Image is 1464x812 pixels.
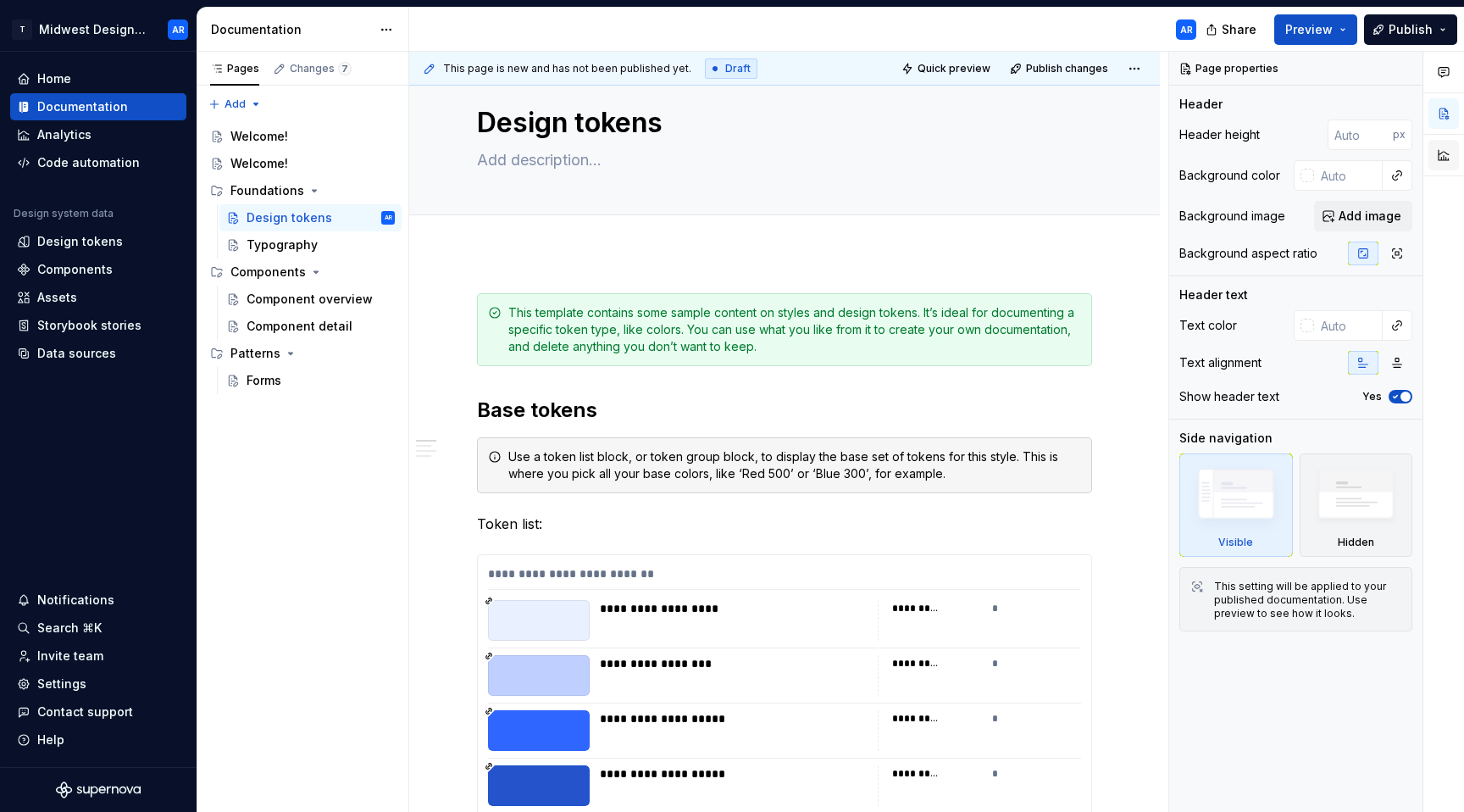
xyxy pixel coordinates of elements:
[219,313,402,340] a: Component detail
[1314,310,1383,341] input: Auto
[37,676,86,692] div: Settings
[10,284,186,311] a: Assets
[725,62,751,75] span: Draft
[1328,120,1393,150] input: Auto
[10,121,186,148] a: Analytics
[1218,536,1253,549] div: Visible
[37,233,123,250] div: Design tokens
[385,209,392,226] div: AR
[14,207,114,220] div: Design system data
[1005,57,1116,81] button: Publish changes
[896,57,998,81] button: Quick preview
[477,397,1092,424] h2: Base tokens
[1300,453,1413,557] div: Hidden
[203,123,402,394] div: Page tree
[37,98,128,115] div: Documentation
[1179,354,1262,371] div: Text alignment
[918,62,990,75] span: Quick preview
[219,204,402,231] a: Design tokensAR
[230,128,288,145] div: Welcome!
[1179,167,1280,184] div: Background color
[10,340,186,367] a: Data sources
[508,304,1081,355] div: This template contains some sample content on styles and design tokens. It’s ideal for documentin...
[1179,317,1237,334] div: Text color
[1285,21,1333,38] span: Preview
[219,231,402,259] a: Typography
[10,587,186,614] button: Notifications
[10,642,186,670] a: Invite team
[247,291,373,308] div: Component overview
[37,70,71,87] div: Home
[443,62,691,75] span: This page is new and has not been published yet.
[10,726,186,754] button: Help
[10,698,186,726] button: Contact support
[56,781,141,798] svg: Supernova Logo
[203,150,402,177] a: Welcome!
[1338,536,1374,549] div: Hidden
[37,648,103,665] div: Invite team
[247,209,332,226] div: Design tokens
[1393,128,1406,142] p: px
[203,92,267,116] button: Add
[37,731,64,748] div: Help
[230,155,288,172] div: Welcome!
[37,289,77,306] div: Assets
[10,93,186,120] a: Documentation
[10,149,186,176] a: Code automation
[12,19,32,40] div: T
[10,228,186,255] a: Design tokens
[37,126,91,143] div: Analytics
[1179,126,1260,143] div: Header height
[39,21,147,38] div: Midwest Design System
[230,264,306,281] div: Components
[1314,160,1383,191] input: Auto
[1362,390,1382,403] label: Yes
[37,317,141,334] div: Storybook stories
[338,62,352,75] span: 7
[1364,14,1457,45] button: Publish
[1179,388,1279,405] div: Show header text
[37,620,102,637] div: Search ⌘K
[203,340,402,367] div: Patterns
[203,259,402,286] div: Components
[1214,580,1401,620] div: This setting will be applied to your published documentation. Use preview to see how it looks.
[1180,23,1193,36] div: AR
[10,312,186,339] a: Storybook stories
[37,345,116,362] div: Data sources
[37,261,113,278] div: Components
[1274,14,1357,45] button: Preview
[247,236,318,253] div: Typography
[1179,96,1223,113] div: Header
[3,11,193,47] button: TMidwest Design SystemAR
[1222,21,1256,38] span: Share
[1179,453,1293,557] div: Visible
[1389,21,1433,38] span: Publish
[10,65,186,92] a: Home
[203,123,402,150] a: Welcome!
[230,182,304,199] div: Foundations
[230,345,280,362] div: Patterns
[247,372,281,389] div: Forms
[37,154,140,171] div: Code automation
[477,514,1092,534] p: Token list:
[10,670,186,698] a: Settings
[1026,62,1108,75] span: Publish changes
[508,448,1081,482] div: Use a token list block, or token group block, to display the base set of tokens for this style. T...
[1179,208,1285,225] div: Background image
[225,97,246,111] span: Add
[219,367,402,394] a: Forms
[203,177,402,204] div: Foundations
[1179,245,1317,262] div: Background aspect ratio
[290,62,352,75] div: Changes
[1339,208,1401,225] span: Add image
[474,103,1089,143] textarea: Design tokens
[37,704,133,720] div: Contact support
[211,21,371,38] div: Documentation
[247,318,352,335] div: Component detail
[10,256,186,283] a: Components
[172,23,185,36] div: AR
[1314,201,1412,231] button: Add image
[37,592,114,609] div: Notifications
[219,286,402,313] a: Component overview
